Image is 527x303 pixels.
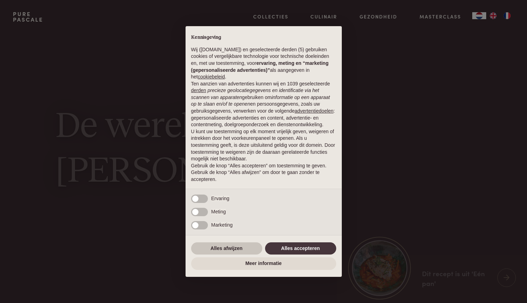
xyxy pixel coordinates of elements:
[191,162,336,183] p: Gebruik de knop “Alles accepteren” om toestemming te geven. Gebruik de knop “Alles afwijzen” om d...
[198,74,225,79] a: cookiebeleid
[265,242,336,255] button: Alles accepteren
[191,128,336,162] p: U kunt uw toestemming op elk moment vrijelijk geven, weigeren of intrekken door het voorkeurenpan...
[191,87,206,94] button: derden
[211,222,233,228] span: Marketing
[191,81,336,128] p: Ten aanzien van advertenties kunnen wij en 1039 geselecteerde gebruiken om en persoonsgegevens, z...
[191,88,319,100] em: precieze geolocatiegegevens en identificatie via het scannen van apparaten
[191,46,336,81] p: Wij ([DOMAIN_NAME]) en geselecteerde derden (5) gebruiken cookies of vergelijkbare technologie vo...
[191,94,330,107] em: informatie op een apparaat op te slaan en/of te openen
[211,209,226,214] span: Meting
[295,108,333,115] button: advertentiedoelen
[191,257,336,270] button: Meer informatie
[211,196,229,201] span: Ervaring
[191,60,329,73] strong: ervaring, meting en “marketing (gepersonaliseerde advertenties)”
[191,242,262,255] button: Alles afwijzen
[191,35,336,41] h2: Kennisgeving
